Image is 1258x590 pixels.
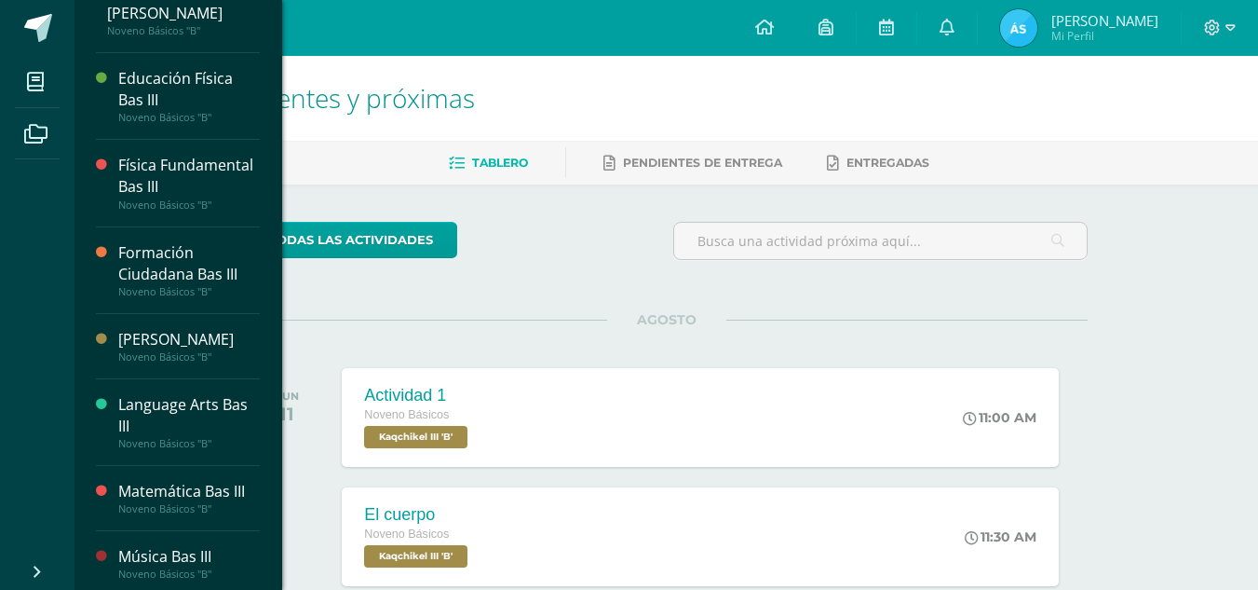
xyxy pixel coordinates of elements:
[472,156,528,170] span: Tablero
[364,386,472,405] div: Actividad 1
[118,350,260,364] div: Noveno Básicos "B"
[118,68,260,111] div: Educación Física Bas III
[965,528,1036,545] div: 11:30 AM
[846,156,929,170] span: Entregadas
[118,481,260,515] a: Matemática Bas IIINoveno Básicos "B"
[118,394,260,450] a: Language Arts Bas IIINoveno Básicos "B"
[623,156,782,170] span: Pendientes de entrega
[118,394,260,437] div: Language Arts Bas III
[364,528,449,541] span: Noveno Básicos
[276,390,299,403] div: LUN
[107,24,268,37] div: Noveno Básicos "B"
[118,242,260,285] div: Formación Ciudadana Bas III
[1000,9,1037,47] img: eea23b151d503d54b1d6d2fc8f907f8c.png
[276,403,299,425] div: 11
[963,409,1036,426] div: 11:00 AM
[118,329,260,364] a: [PERSON_NAME]Noveno Básicos "B"
[118,437,260,450] div: Noveno Básicos "B"
[118,111,260,124] div: Noveno Básicos "B"
[607,311,726,328] span: AGOSTO
[97,80,475,116] span: Actividades recientes y próximas
[1051,28,1158,44] span: Mi Perfil
[118,199,260,212] div: Noveno Básicos "B"
[827,148,929,178] a: Entregadas
[245,222,457,258] a: todas las Actividades
[118,502,260,515] div: Noveno Básicos "B"
[364,408,449,421] span: Noveno Básicos
[364,545,467,568] span: Kaqchikel III 'B'
[364,426,467,448] span: Kaqchikel III 'B'
[1051,11,1158,30] span: [PERSON_NAME]
[603,148,782,178] a: Pendientes de entrega
[118,285,260,298] div: Noveno Básicos "B"
[118,155,260,198] div: Física Fundamental Bas III
[118,329,260,350] div: [PERSON_NAME]
[118,68,260,124] a: Educación Física Bas IIINoveno Básicos "B"
[118,242,260,298] a: Formación Ciudadana Bas IIINoveno Básicos "B"
[118,481,260,502] div: Matemática Bas III
[118,546,260,568] div: Música Bas III
[449,148,528,178] a: Tablero
[118,546,260,581] a: Música Bas IIINoveno Básicos "B"
[674,223,1087,259] input: Busca una actividad próxima aquí...
[364,505,472,525] div: El cuerpo
[118,568,260,581] div: Noveno Básicos "B"
[118,155,260,211] a: Física Fundamental Bas IIINoveno Básicos "B"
